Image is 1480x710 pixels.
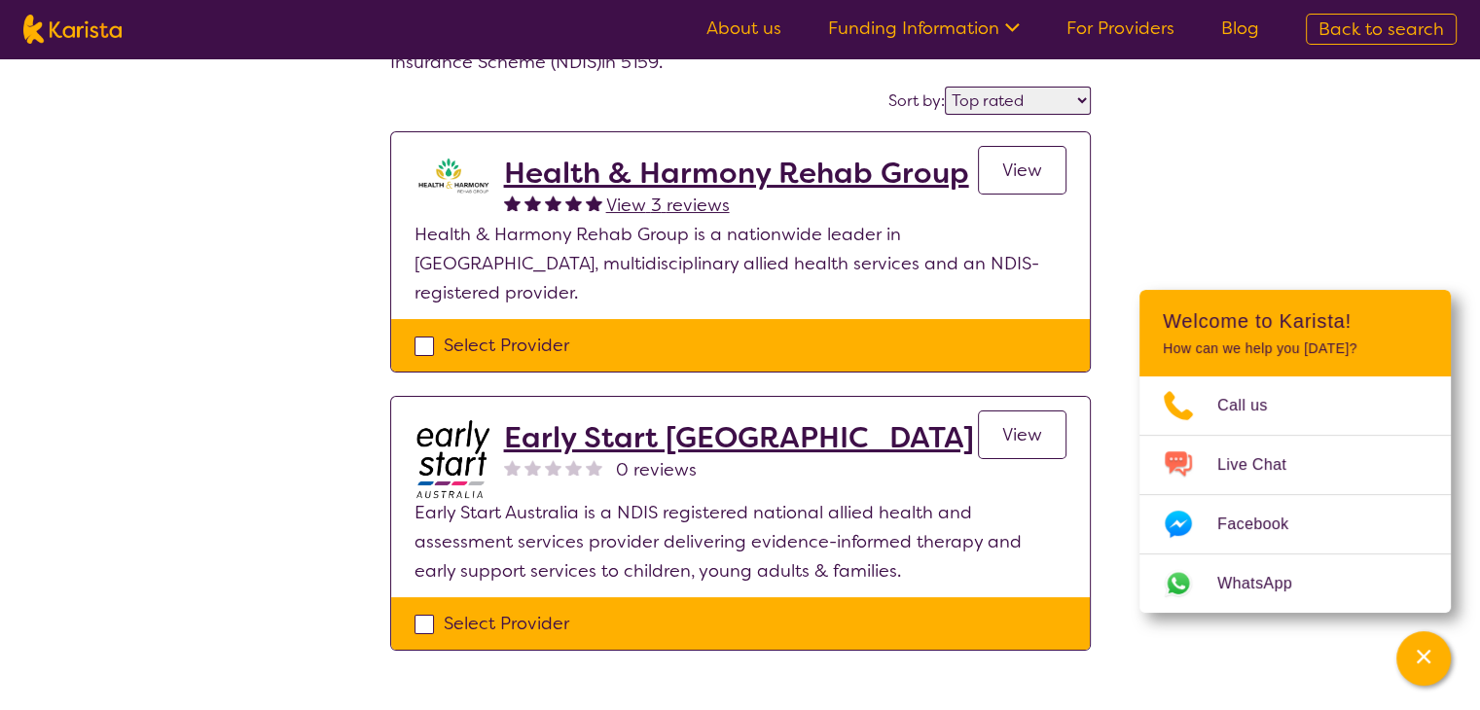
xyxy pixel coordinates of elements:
[606,191,730,220] a: View 3 reviews
[415,498,1066,586] p: Early Start Australia is a NDIS registered national allied health and assessment services provide...
[1002,423,1042,446] span: View
[504,195,521,211] img: fullstar
[586,459,602,476] img: nonereviewstar
[616,455,697,484] span: 0 reviews
[1217,510,1312,539] span: Facebook
[415,220,1066,307] p: Health & Harmony Rehab Group is a nationwide leader in [GEOGRAPHIC_DATA], multidisciplinary allie...
[504,156,969,191] a: Health & Harmony Rehab Group
[1163,340,1427,357] p: How can we help you [DATE]?
[23,15,122,44] img: Karista logo
[415,420,492,498] img: bdpoyytkvdhmeftzccod.jpg
[1396,631,1451,686] button: Channel Menu
[1318,18,1444,41] span: Back to search
[1066,17,1174,40] a: For Providers
[586,195,602,211] img: fullstar
[706,17,781,40] a: About us
[1221,17,1259,40] a: Blog
[504,459,521,476] img: nonereviewstar
[978,146,1066,195] a: View
[828,17,1020,40] a: Funding Information
[1139,554,1451,613] a: Web link opens in a new tab.
[545,195,561,211] img: fullstar
[1139,290,1451,613] div: Channel Menu
[1217,569,1316,598] span: WhatsApp
[1139,376,1451,613] ul: Choose channel
[606,194,730,217] span: View 3 reviews
[504,420,974,455] a: Early Start [GEOGRAPHIC_DATA]
[888,90,945,111] label: Sort by:
[565,195,582,211] img: fullstar
[1002,159,1042,182] span: View
[524,195,541,211] img: fullstar
[415,156,492,195] img: ztak9tblhgtrn1fit8ap.png
[1306,14,1457,45] a: Back to search
[524,459,541,476] img: nonereviewstar
[1163,309,1427,333] h2: Welcome to Karista!
[545,459,561,476] img: nonereviewstar
[565,459,582,476] img: nonereviewstar
[1217,450,1310,479] span: Live Chat
[1217,391,1291,420] span: Call us
[978,410,1066,459] a: View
